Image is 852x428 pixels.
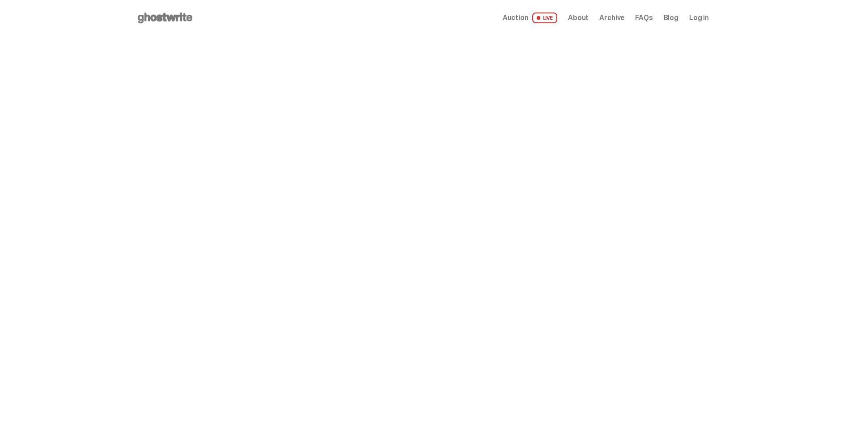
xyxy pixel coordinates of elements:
a: FAQs [635,14,653,21]
a: Blog [664,14,678,21]
a: Auction LIVE [503,13,557,23]
span: Auction [503,14,529,21]
a: Log in [689,14,709,21]
span: LIVE [532,13,558,23]
a: About [568,14,589,21]
a: Archive [599,14,624,21]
